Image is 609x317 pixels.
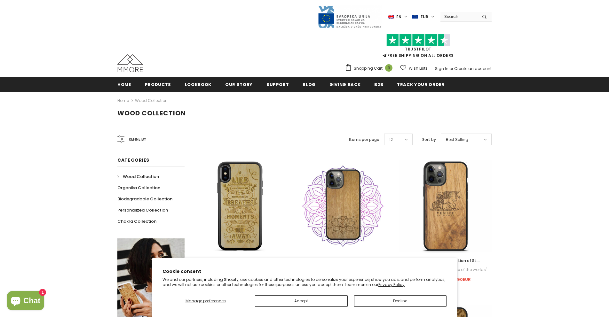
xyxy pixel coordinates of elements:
[397,77,444,91] a: Track your order
[378,282,405,287] a: Privacy Policy
[225,81,253,88] span: Our Story
[266,77,289,91] a: support
[117,216,156,227] a: Chakra Collection
[374,81,383,88] span: B2B
[435,66,448,71] a: Sign In
[194,257,287,264] a: The Meaning
[454,66,492,71] a: Create an account
[129,136,146,143] span: Refine by
[117,185,160,191] span: Organika Collection
[354,65,383,72] span: Shopping Cart
[117,109,186,118] span: Wood Collection
[422,136,436,143] label: Sort by
[345,64,396,73] a: Shopping Cart 0
[449,66,453,71] span: or
[145,81,171,88] span: Products
[117,97,129,104] a: Home
[447,276,471,282] span: €38.90EUR
[5,291,46,312] inbox-online-store-chat: Shopify online store chat
[389,136,393,143] span: 12
[162,268,447,275] h2: Cookie consent
[421,14,428,20] span: EUR
[117,207,168,213] span: Personalized Collection
[225,77,253,91] a: Our Story
[117,171,159,182] a: Wood Collection
[117,77,131,91] a: Home
[446,136,468,143] span: Best Selling
[117,205,168,216] a: Personalized Collection
[386,34,450,46] img: Trust Pilot Stars
[354,295,447,307] button: Decline
[345,37,492,58] span: FREE SHIPPING ON ALL ORDERS
[303,77,316,91] a: Blog
[388,14,394,19] img: i-lang-1.png
[186,298,226,304] span: Manage preferences
[318,5,382,28] img: Javni Razpis
[397,81,444,88] span: Track your order
[117,182,160,193] a: Organika Collection
[349,136,379,143] label: Items per page
[385,64,392,72] span: 0
[255,295,348,307] button: Accept
[396,14,401,20] span: en
[297,257,389,264] a: Lotus Flower
[405,46,431,52] a: Trustpilot
[162,295,249,307] button: Manage preferences
[303,81,316,88] span: Blog
[145,77,171,91] a: Products
[409,65,428,72] span: Wish Lists
[266,81,289,88] span: support
[399,257,492,264] a: The Venice case - The Lion of St. [PERSON_NAME] with the lettering
[162,277,447,287] p: We and our partners, including Shopify, use cookies and other technologies to personalize your ex...
[329,77,360,91] a: Giving back
[400,63,428,74] a: Wish Lists
[117,81,131,88] span: Home
[318,14,382,19] a: Javni Razpis
[117,193,172,205] a: Biodegradable Collection
[374,77,383,91] a: B2B
[117,157,149,163] span: Categories
[117,218,156,224] span: Chakra Collection
[123,174,159,180] span: Wood Collection
[329,81,360,88] span: Giving back
[135,98,168,103] a: Wood Collection
[185,77,211,91] a: Lookbook
[185,81,211,88] span: Lookbook
[117,196,172,202] span: Biodegradable Collection
[117,54,143,72] img: MMORE Cases
[440,12,477,21] input: Search Site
